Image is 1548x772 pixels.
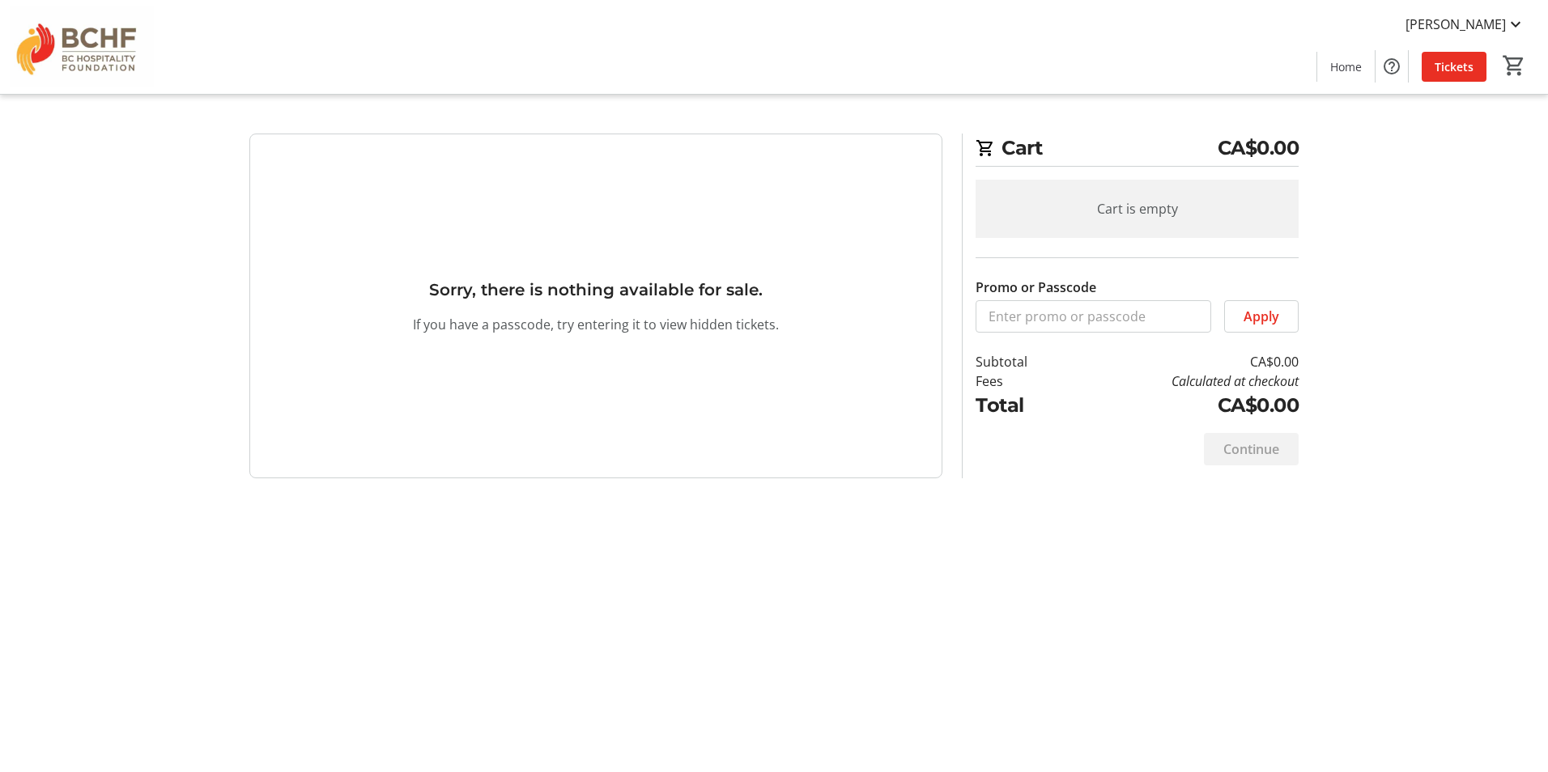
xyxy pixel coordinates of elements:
[1070,352,1299,371] td: CA$0.00
[1376,50,1408,83] button: Help
[1224,300,1299,333] button: Apply
[976,352,1070,371] td: Subtotal
[1070,391,1299,420] td: CA$0.00
[413,315,779,334] p: If you have a passcode, try entering it to view hidden tickets.
[1317,52,1375,82] a: Home
[1330,58,1362,75] span: Home
[976,371,1070,391] td: Fees
[976,278,1096,297] label: Promo or Passcode
[1406,15,1506,34] span: [PERSON_NAME]
[976,180,1299,238] div: Cart is empty
[976,300,1211,333] input: Enter promo or passcode
[429,278,763,302] h3: Sorry, there is nothing available for sale.
[1218,134,1299,163] span: CA$0.00
[1070,371,1299,391] td: Calculated at checkout
[1422,52,1486,82] a: Tickets
[10,6,154,87] img: BC Hospitality Foundation's Logo
[1244,307,1279,326] span: Apply
[976,134,1299,167] h2: Cart
[1435,58,1474,75] span: Tickets
[1393,11,1538,37] button: [PERSON_NAME]
[1499,51,1529,80] button: Cart
[976,391,1070,420] td: Total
